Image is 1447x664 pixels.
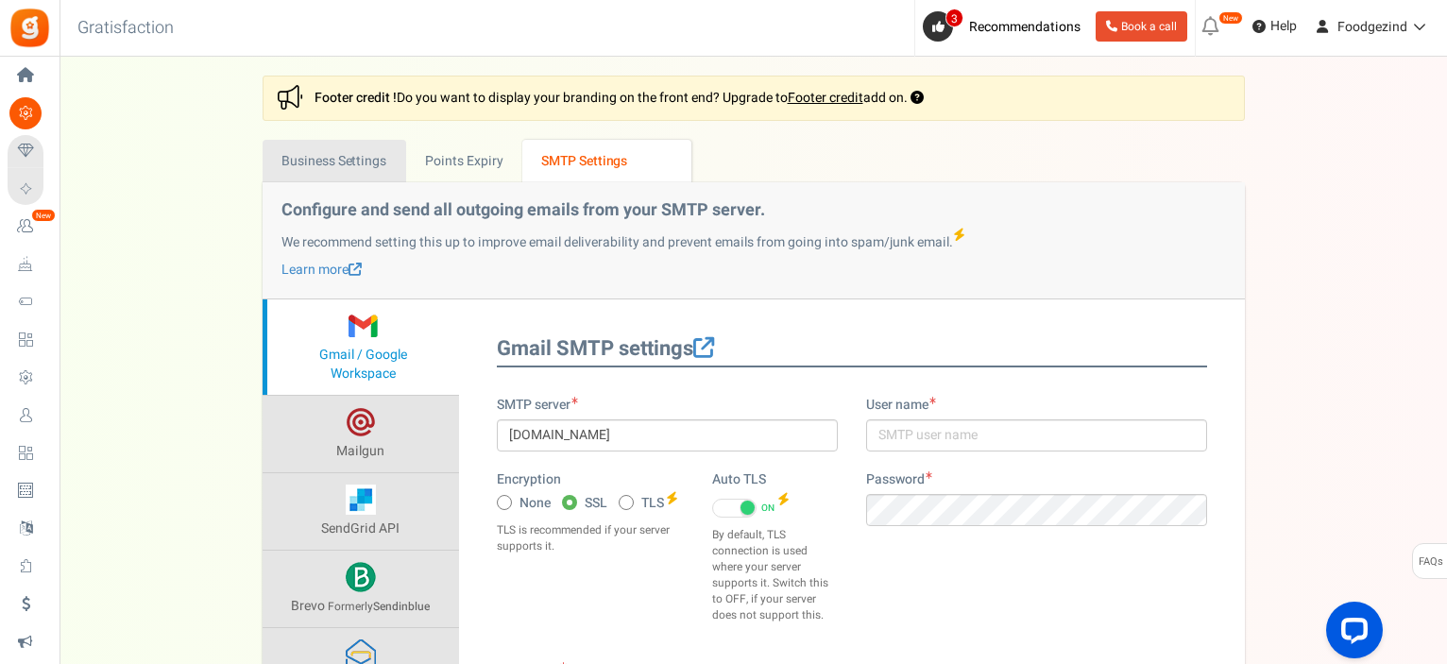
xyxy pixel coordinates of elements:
h4: Configure and send all outgoing emails from your SMTP server. [281,201,1226,220]
input: SMTP user name [866,419,1207,451]
label: Password [866,470,932,489]
strong: Sendinblue [373,598,430,615]
span: SendGrid API [321,519,400,538]
strong: Footer credit ! [315,88,397,108]
a: Mailgun [263,396,459,472]
span: Gmail / Google Workspace [319,345,407,383]
a: Learn more [693,333,714,364]
input: SMTP server [497,419,838,451]
em: New [1218,11,1243,25]
i: Recommended [665,491,677,505]
em: New [31,209,56,222]
a: Learn more [281,260,362,280]
label: User name [866,396,936,415]
a: Points Expiry [406,140,522,182]
a: 3 Recommendations [923,11,1088,42]
span: None [519,494,551,513]
p: We recommend setting this up to improve email deliverability and prevent emails from going into s... [281,230,1226,252]
a: New [8,211,51,243]
div: Do you want to display your branding on the front end? Upgrade to add on. [263,76,1245,121]
a: SMTP Settings [522,140,691,182]
span: Recommendations [969,17,1081,37]
span: TLS [641,494,664,513]
small: By default, TLS connection is used where your server supports it. Switch this to OFF, if your ser... [712,527,838,623]
i: Recommended [952,228,964,242]
span: FAQs [1418,544,1443,580]
span: Formerly [328,598,430,615]
a: Book a call [1096,11,1187,42]
a: Help [1245,11,1304,42]
span: Foodgezind [1337,17,1407,37]
small: TLS is recommended if your server supports it. [497,522,684,554]
label: Auto TLS [712,470,766,489]
span: 3 [945,9,963,27]
a: SendGrid API [263,473,459,550]
a: Brevo FormerlySendinblue [263,551,459,627]
h3: Gmail SMTP settings [497,337,1207,366]
span: SSL [585,494,607,513]
span: Brevo [291,596,325,616]
a: Footer credit [788,88,863,108]
label: Encryption [497,470,561,489]
label: SMTP server [497,396,578,415]
a: Gmail / Google Workspace [263,299,459,395]
span: Help [1266,17,1297,36]
img: Gratisfaction [9,7,51,49]
span: ON [761,502,775,515]
span: Mailgun [336,441,384,461]
h3: Gratisfaction [57,9,195,47]
i: Recommended [776,492,789,506]
a: Business Settings [263,140,406,182]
